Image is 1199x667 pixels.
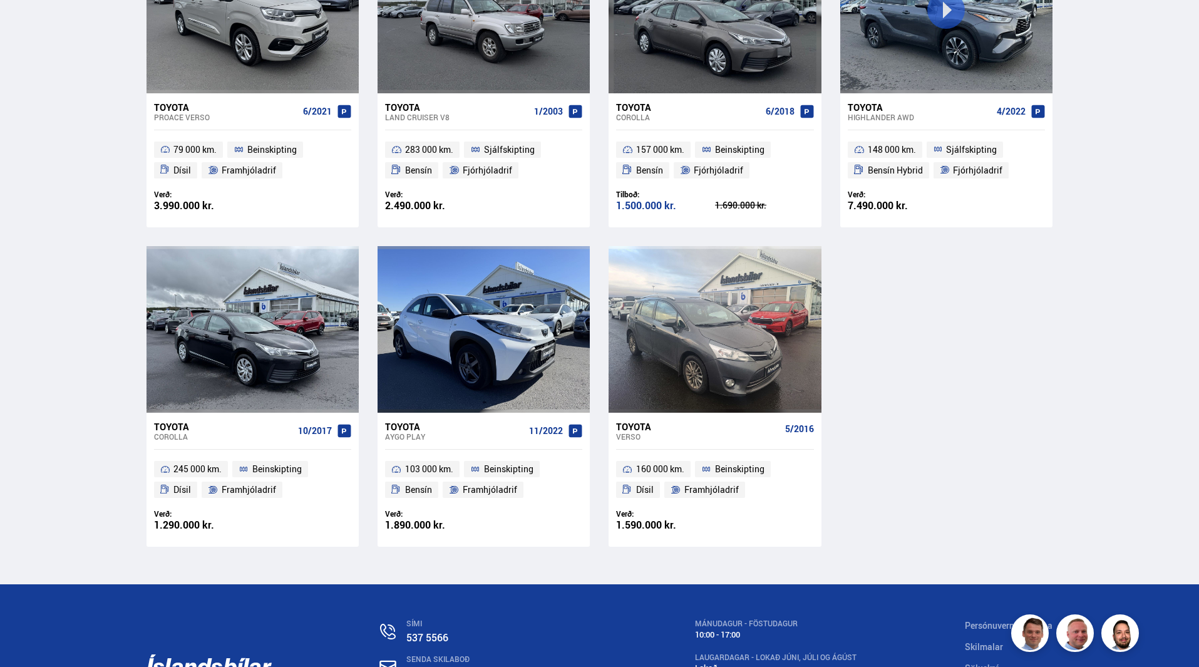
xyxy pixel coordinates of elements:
[154,200,253,211] div: 3.990.000 kr.
[840,93,1052,227] a: Toyota Highlander AWD 4/2022 148 000 km. Sjálfskipting Bensín Hybrid Fjórhjóladrif Verð: 7.490.00...
[616,421,780,432] div: Toyota
[173,462,222,477] span: 245 000 km.
[785,424,814,434] span: 5/2016
[715,462,764,477] span: Beinskipting
[385,421,524,432] div: Toyota
[385,113,529,122] div: Land Cruiser V8
[484,142,535,157] span: Sjálfskipting
[222,163,276,178] span: Framhjóladrif
[616,509,715,519] div: Verð:
[616,200,715,211] div: 1.500.000 kr.
[298,426,332,436] span: 10/2017
[529,426,563,436] span: 11/2022
[222,482,276,497] span: Framhjóladrif
[385,200,484,211] div: 2.490.000 kr.
[385,520,484,530] div: 1.890.000 kr.
[385,101,529,113] div: Toyota
[636,482,654,497] span: Dísil
[173,142,217,157] span: 79 000 km.
[173,163,191,178] span: Dísil
[303,106,332,116] span: 6/2021
[405,163,432,178] span: Bensín
[147,93,359,227] a: Toyota Proace VERSO 6/2021 79 000 km. Beinskipting Dísil Framhjóladrif Verð: 3.990.000 kr.
[154,190,253,199] div: Verð:
[695,653,857,662] div: LAUGARDAGAR - Lokað Júni, Júli og Ágúst
[609,413,821,547] a: Toyota Verso 5/2016 160 000 km. Beinskipting Dísil Framhjóladrif Verð: 1.590.000 kr.
[405,482,432,497] span: Bensín
[154,113,298,122] div: Proace VERSO
[997,106,1026,116] span: 4/2022
[154,421,293,432] div: Toyota
[534,106,563,116] span: 1/2003
[868,163,923,178] span: Bensín Hybrid
[636,163,663,178] span: Bensín
[766,106,795,116] span: 6/2018
[868,142,916,157] span: 148 000 km.
[405,142,453,157] span: 283 000 km.
[154,520,253,530] div: 1.290.000 kr.
[252,462,302,477] span: Beinskipting
[684,482,739,497] span: Framhjóladrif
[694,163,743,178] span: Fjórhjóladrif
[1103,616,1141,654] img: nhp88E3Fdnt1Opn2.png
[385,509,484,519] div: Verð:
[616,113,760,122] div: Corolla
[616,101,760,113] div: Toyota
[946,142,997,157] span: Sjálfskipting
[616,432,780,441] div: Verso
[10,5,48,43] button: Open LiveChat chat widget
[380,624,396,639] img: n0V2lOsqF3l1V2iz.svg
[715,201,814,210] div: 1.690.000 kr.
[154,509,253,519] div: Verð:
[695,619,857,628] div: MÁNUDAGUR - FÖSTUDAGUR
[463,482,517,497] span: Framhjóladrif
[848,190,947,199] div: Verð:
[406,655,586,664] div: SENDA SKILABOÐ
[406,631,448,644] a: 537 5566
[154,432,293,441] div: Corolla
[385,190,484,199] div: Verð:
[247,142,297,157] span: Beinskipting
[953,163,1002,178] span: Fjórhjóladrif
[406,619,586,628] div: SÍMI
[636,462,684,477] span: 160 000 km.
[848,101,992,113] div: Toyota
[154,101,298,113] div: Toyota
[609,93,821,227] a: Toyota Corolla 6/2018 157 000 km. Beinskipting Bensín Fjórhjóladrif Tilboð: 1.500.000 kr. 1.690.0...
[715,142,764,157] span: Beinskipting
[965,641,1003,653] a: Skilmalar
[695,630,857,639] div: 10:00 - 17:00
[173,482,191,497] span: Dísil
[385,432,524,441] div: Aygo PLAY
[147,413,359,547] a: Toyota Corolla 10/2017 245 000 km. Beinskipting Dísil Framhjóladrif Verð: 1.290.000 kr.
[405,462,453,477] span: 103 000 km.
[1058,616,1096,654] img: siFngHWaQ9KaOqBr.png
[463,163,512,178] span: Fjórhjóladrif
[378,93,590,227] a: Toyota Land Cruiser V8 1/2003 283 000 km. Sjálfskipting Bensín Fjórhjóladrif Verð: 2.490.000 kr.
[848,200,947,211] div: 7.490.000 kr.
[616,520,715,530] div: 1.590.000 kr.
[636,142,684,157] span: 157 000 km.
[484,462,533,477] span: Beinskipting
[848,113,992,122] div: Highlander AWD
[378,413,590,547] a: Toyota Aygo PLAY 11/2022 103 000 km. Beinskipting Bensín Framhjóladrif Verð: 1.890.000 kr.
[616,190,715,199] div: Tilboð:
[965,619,1052,631] a: Persónuverndarstefna
[1013,616,1051,654] img: FbJEzSuNWCJXmdc-.webp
